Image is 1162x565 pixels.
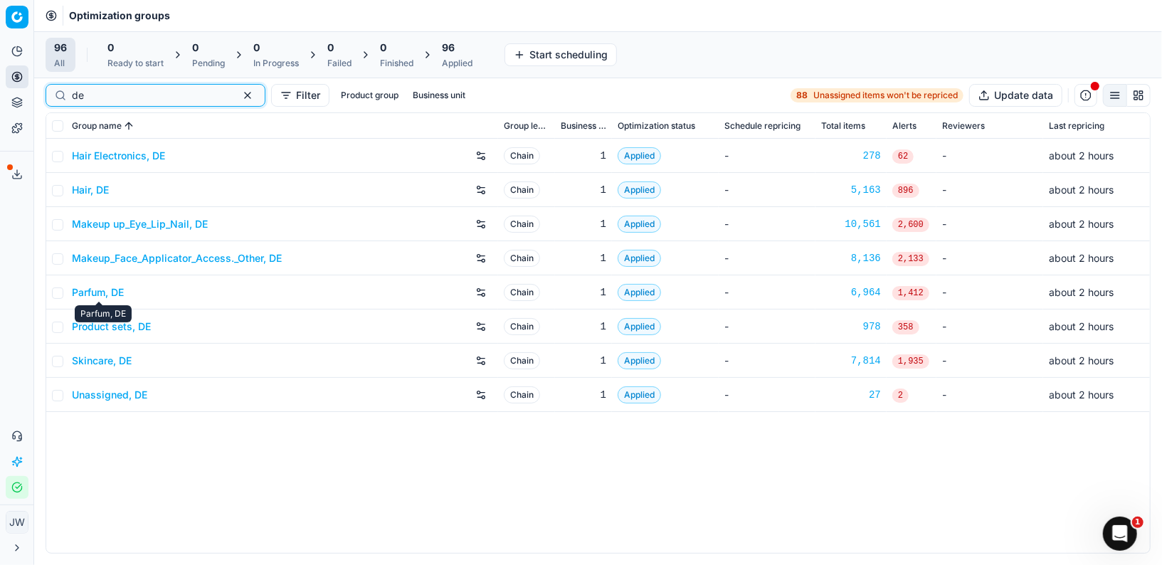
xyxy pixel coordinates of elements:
[561,183,606,197] div: 1
[821,388,881,402] a: 27
[72,251,282,265] a: Makeup_Face_Applicator_Access._Other, DE
[719,310,815,344] td: -
[892,149,914,164] span: 62
[561,388,606,402] div: 1
[253,58,299,69] div: In Progress
[107,41,114,55] span: 0
[791,88,963,102] a: 88Unassigned items won't be repriced
[72,183,109,197] a: Hair, DE
[618,284,661,301] span: Applied
[936,139,1043,173] td: -
[561,251,606,265] div: 1
[892,252,929,266] span: 2,133
[1049,184,1114,196] span: about 2 hours
[719,139,815,173] td: -
[936,241,1043,275] td: -
[192,58,225,69] div: Pending
[892,218,929,232] span: 2,600
[821,251,881,265] a: 8,136
[892,286,929,300] span: 1,412
[69,9,170,23] span: Optimization groups
[504,352,540,369] span: Chain
[6,512,28,533] span: JW
[892,184,919,198] span: 896
[618,216,661,233] span: Applied
[936,173,1043,207] td: -
[54,58,67,69] div: All
[618,147,661,164] span: Applied
[75,305,132,322] div: Parfum, DE
[253,41,260,55] span: 0
[892,354,929,369] span: 1,935
[6,511,28,534] button: JW
[1049,218,1114,230] span: about 2 hours
[327,58,352,69] div: Failed
[380,41,386,55] span: 0
[936,207,1043,241] td: -
[821,120,865,132] span: Total items
[561,217,606,231] div: 1
[719,344,815,378] td: -
[504,147,540,164] span: Chain
[936,310,1043,344] td: -
[719,378,815,412] td: -
[1049,286,1114,298] span: about 2 hours
[505,43,617,66] button: Start scheduling
[618,386,661,403] span: Applied
[561,149,606,163] div: 1
[192,41,199,55] span: 0
[442,58,472,69] div: Applied
[618,181,661,199] span: Applied
[380,58,413,69] div: Finished
[72,285,124,300] a: Parfum, DE
[892,389,909,403] span: 2
[504,120,549,132] span: Group level
[504,181,540,199] span: Chain
[719,207,815,241] td: -
[813,90,958,101] span: Unassigned items won't be repriced
[1103,517,1137,551] iframe: Intercom live chat
[72,217,208,231] a: Makeup up_Eye_Lip_Nail, DE
[504,216,540,233] span: Chain
[1049,320,1114,332] span: about 2 hours
[69,9,170,23] nav: breadcrumb
[504,250,540,267] span: Chain
[561,285,606,300] div: 1
[936,344,1043,378] td: -
[821,285,881,300] a: 6,964
[72,388,147,402] a: Unassigned, DE
[821,149,881,163] a: 278
[442,41,455,55] span: 96
[821,217,881,231] a: 10,561
[72,120,122,132] span: Group name
[122,119,136,133] button: Sorted by Group name ascending
[821,183,881,197] a: 5,163
[821,354,881,368] div: 7,814
[618,318,661,335] span: Applied
[1049,149,1114,162] span: about 2 hours
[504,386,540,403] span: Chain
[72,88,228,102] input: Search
[504,318,540,335] span: Chain
[618,250,661,267] span: Applied
[821,320,881,334] a: 978
[561,320,606,334] div: 1
[1049,354,1114,366] span: about 2 hours
[618,120,695,132] span: Optimization status
[1049,252,1114,264] span: about 2 hours
[504,284,540,301] span: Chain
[936,275,1043,310] td: -
[407,87,471,104] button: Business unit
[719,275,815,310] td: -
[719,241,815,275] td: -
[1132,517,1143,528] span: 1
[72,354,132,368] a: Skincare, DE
[892,320,919,334] span: 358
[72,149,165,163] a: Hair Electronics, DE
